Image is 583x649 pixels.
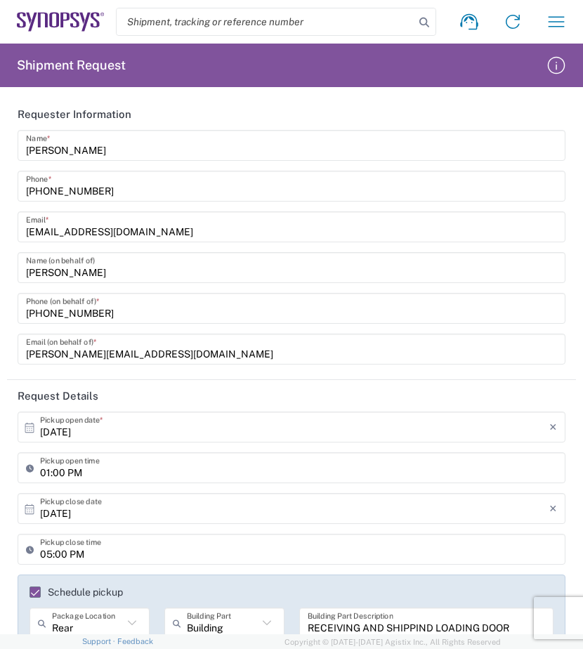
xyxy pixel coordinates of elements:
h2: Request Details [18,389,98,403]
label: Schedule pickup [30,586,123,598]
a: Support [82,637,117,645]
span: Copyright © [DATE]-[DATE] Agistix Inc., All Rights Reserved [284,636,501,648]
i: × [549,416,557,438]
i: × [549,497,557,520]
input: Shipment, tracking or reference number [117,8,414,35]
a: Feedback [117,637,153,645]
h2: Requester Information [18,107,131,122]
h2: Shipment Request [17,57,126,74]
